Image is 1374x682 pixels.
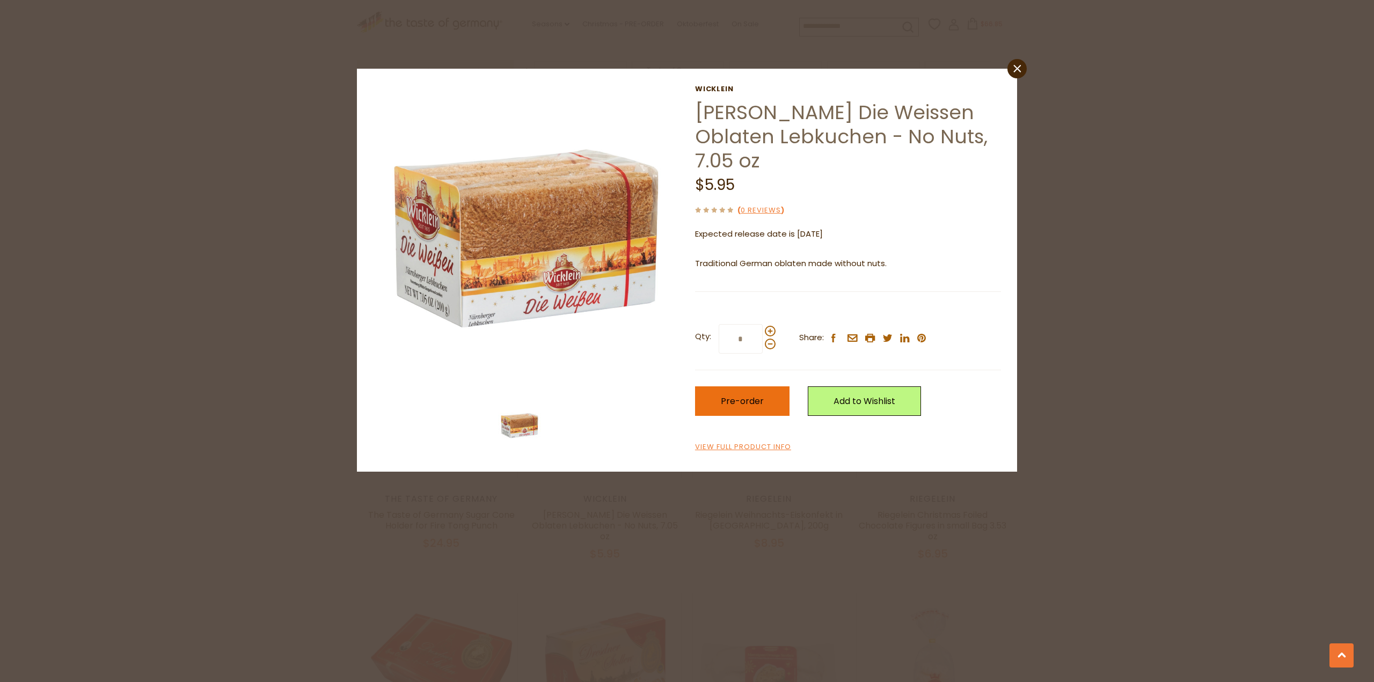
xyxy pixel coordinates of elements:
a: 0 Reviews [741,205,781,216]
span: ( ) [737,205,784,215]
strong: Qty: [695,330,711,343]
button: Pre-order [695,386,790,416]
a: Wicklein [695,85,1001,93]
a: View Full Product Info [695,442,791,453]
img: Wicklein Die Weissen Lebkuchen - No Nuts [498,404,541,447]
span: $5.95 [695,174,735,195]
p: Expected release date is [DATE] [695,228,1001,241]
input: Qty: [719,324,763,354]
img: Wicklein Die Weissen Lebkuchen - No Nuts [373,85,679,391]
span: Straight from the world's most famous gingerbread metropole, [GEOGRAPHIC_DATA], made by [PERSON_N... [695,279,974,304]
span: Pre-order [721,395,764,407]
a: Add to Wishlist [808,386,921,416]
span: Share: [799,331,824,344]
a: [PERSON_NAME] Die Weissen Oblaten Lebkuchen - No Nuts, 7.05 oz [695,99,988,174]
span: Traditional German oblaten made without nuts. [695,258,887,269]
